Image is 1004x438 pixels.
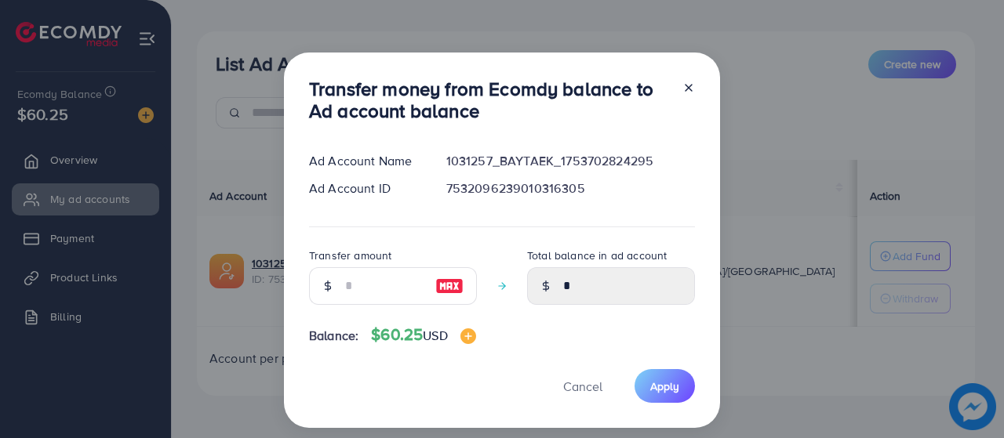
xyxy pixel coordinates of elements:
div: 7532096239010316305 [434,179,708,197]
span: USD [423,327,447,344]
h4: $60.25 [371,325,475,345]
label: Total balance in ad account [527,248,667,263]
button: Cancel [544,369,622,403]
button: Apply [635,369,695,403]
span: Apply [650,378,679,394]
img: image [460,328,476,344]
span: Balance: [309,327,358,345]
div: Ad Account ID [296,179,434,197]
span: Cancel [563,378,602,395]
h3: Transfer money from Ecomdy balance to Ad account balance [309,78,670,123]
div: 1031257_BAYTAEK_1753702824295 [434,152,708,170]
img: image [435,277,464,295]
label: Transfer amount [309,248,391,263]
div: Ad Account Name [296,152,434,170]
